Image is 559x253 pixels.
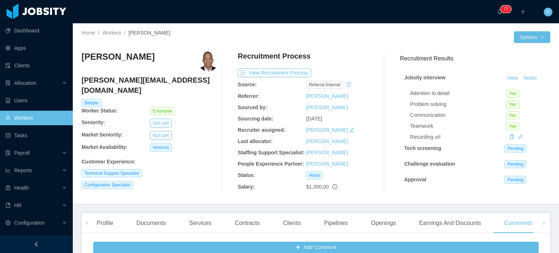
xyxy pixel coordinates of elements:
[5,111,67,125] a: icon: userWorkers
[229,213,265,233] div: Contracts
[86,221,89,225] i: icon: left
[410,122,506,130] div: Teamwork
[238,82,257,87] b: Source:
[520,9,526,14] i: icon: plus
[183,213,217,233] div: Services
[306,127,348,133] a: [PERSON_NAME]
[413,213,487,233] div: Earnings And Discounts
[124,30,126,36] span: /
[238,161,304,167] b: People Experience Partner:
[238,51,310,61] h4: Recruitment Process
[306,138,348,144] a: [PERSON_NAME]
[506,100,519,108] span: Yes
[5,128,67,143] a: icon: profileTasks
[5,203,11,208] i: icon: book
[547,8,550,16] span: F
[82,144,128,150] b: Market Availability:
[365,213,402,233] div: Openings
[150,119,172,127] button: Not set
[150,107,175,115] span: Employee
[5,41,67,55] a: icon: appstoreApps
[5,168,11,173] i: icon: line-chart
[91,213,119,233] div: Profile
[238,184,255,190] b: Salary:
[238,150,305,155] b: Staffing Support Specialist:
[82,159,136,165] b: Customer Experience :
[238,68,311,77] button: icon: exportView Recruitment Process
[5,80,11,86] i: icon: solution
[14,80,36,86] span: Allocation
[238,127,285,133] b: Recruiter assigned:
[306,184,329,190] span: $1,300.00
[306,93,348,99] a: [PERSON_NAME]
[518,134,523,140] a: icon: link
[5,93,67,108] a: icon: robotUsers
[5,220,11,225] i: icon: setting
[410,111,506,119] div: Communication
[506,5,508,13] p: 7
[500,5,511,13] sup: 77
[499,213,538,233] div: Comments
[542,221,546,225] i: icon: right
[131,213,172,233] div: Documents
[150,143,172,151] span: America
[514,31,550,43] button: Optionsicon: down
[238,172,255,178] b: Status:
[318,213,354,233] div: Pipelines
[82,51,155,63] h3: [PERSON_NAME]
[509,133,514,141] div: Copy
[150,131,172,140] button: Not set
[306,150,348,155] a: [PERSON_NAME]
[238,138,273,144] b: Last allocator:
[346,82,351,87] i: icon: history
[82,99,102,107] span: Billable
[410,133,506,141] div: Recording url
[82,169,142,177] span: Technical Support Specialist
[349,127,354,133] i: icon: edit
[238,70,311,76] a: icon: exportView Recruitment Process
[14,185,29,191] span: Health
[520,74,540,83] button: Notes
[5,150,11,155] i: icon: file-protect
[306,81,343,89] span: Referral internal
[5,185,11,190] i: icon: medicine-box
[404,75,446,80] strong: Jobsity interview
[82,30,95,36] a: Home
[306,104,348,110] a: [PERSON_NAME]
[5,58,67,73] a: icon: auditClients
[404,177,427,182] strong: Approval
[503,5,506,13] p: 7
[5,23,67,38] a: icon: pie-chartDashboard
[14,202,21,208] span: HR
[238,104,267,110] b: Sourced by:
[238,116,273,122] b: Sourcing date:
[410,100,506,108] div: Problem solving
[128,30,170,36] span: [PERSON_NAME]
[198,51,218,71] img: 0fc0f71a-2d63-4976-9cf1-f7ab69810e4f_68226d9b96d18-400w.png
[518,134,523,139] i: icon: link
[504,160,526,168] span: Pending
[102,30,121,36] a: Workers
[504,145,526,153] span: Pending
[404,161,455,167] strong: Challenge evaluation
[14,150,30,156] span: Payroll
[82,75,218,95] h4: [PERSON_NAME][EMAIL_ADDRESS][DOMAIN_NAME]
[506,90,519,98] span: Yes
[277,213,307,233] div: Clients
[400,54,550,63] h3: Recruitment Results
[497,9,502,14] i: icon: bell
[509,134,514,139] i: icon: copy
[410,90,506,97] div: Attention to detail
[82,119,105,125] b: Seniority:
[306,171,322,179] span: Hired
[82,108,118,114] b: Worker Status:
[14,220,44,226] span: Configuration
[82,181,133,189] span: Configuration Specialist
[238,93,259,99] b: Referrer:
[504,176,526,184] span: Pending
[332,184,337,189] span: info-circle
[98,30,99,36] span: /
[404,145,441,151] strong: Tech screening
[82,132,123,138] b: Market Seniority:
[306,161,348,167] a: [PERSON_NAME]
